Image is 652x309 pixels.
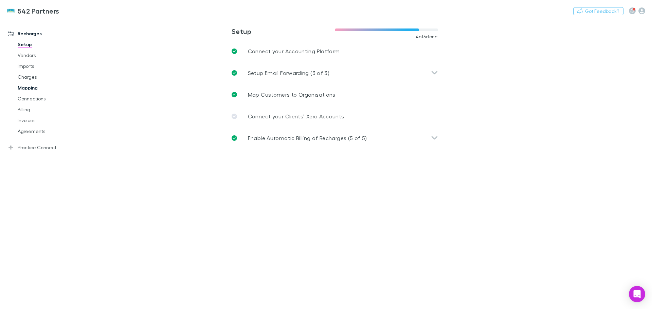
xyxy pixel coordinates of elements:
button: Got Feedback? [573,7,623,15]
div: Enable Automatic Billing of Recharges (5 of 5) [226,127,443,149]
a: Invoices [11,115,92,126]
a: Practice Connect [1,142,92,153]
a: Vendors [11,50,92,61]
p: Setup Email Forwarding (3 of 3) [248,69,329,77]
a: Setup [11,39,92,50]
a: Imports [11,61,92,72]
a: Connect your Clients’ Xero Accounts [226,105,443,127]
a: Charges [11,72,92,82]
img: 542 Partners's Logo [7,7,15,15]
p: Enable Automatic Billing of Recharges (5 of 5) [248,134,367,142]
a: Map Customers to Organisations [226,84,443,105]
a: Mapping [11,82,92,93]
h3: 542 Partners [18,7,59,15]
a: Recharges [1,28,92,39]
a: Connect your Accounting Platform [226,40,443,62]
h3: Setup [232,27,335,35]
div: Open Intercom Messenger [629,286,645,302]
p: Connect your Clients’ Xero Accounts [248,112,344,120]
a: 542 Partners [3,3,64,19]
div: Setup Email Forwarding (3 of 3) [226,62,443,84]
span: 4 of 5 done [416,34,438,39]
a: Agreements [11,126,92,137]
a: Billing [11,104,92,115]
a: Connections [11,93,92,104]
p: Connect your Accounting Platform [248,47,340,55]
p: Map Customers to Organisations [248,91,336,99]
